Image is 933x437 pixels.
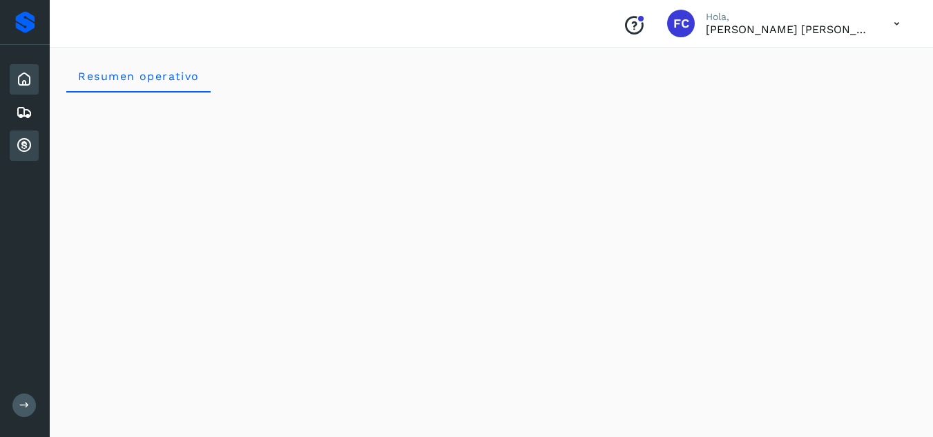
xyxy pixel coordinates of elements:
[77,70,200,83] span: Resumen operativo
[10,97,39,128] div: Embarques
[706,11,872,23] p: Hola,
[10,64,39,95] div: Inicio
[706,23,872,36] p: FRANCO CUEVAS CLARA
[10,130,39,161] div: Cuentas por cobrar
